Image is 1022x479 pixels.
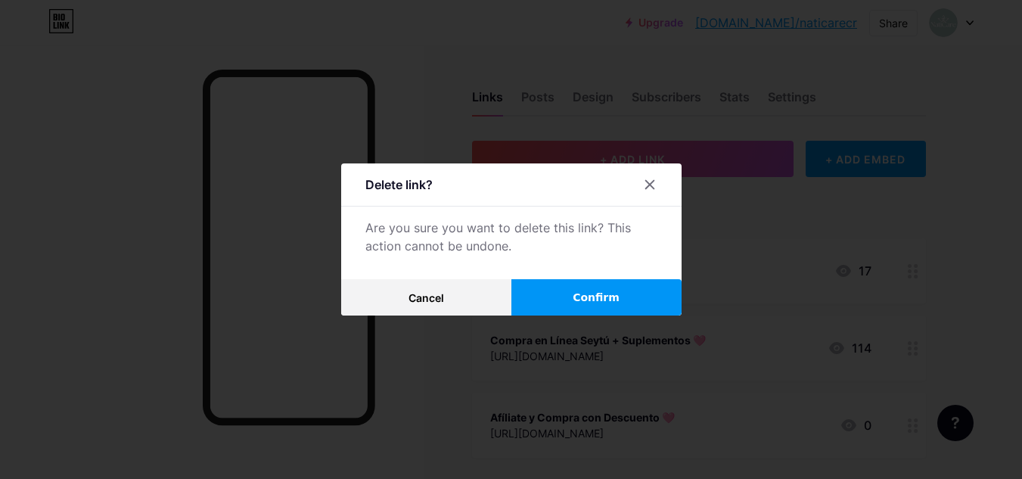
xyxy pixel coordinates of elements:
div: Delete link? [365,176,433,194]
button: Confirm [511,279,682,316]
span: Confirm [573,290,620,306]
button: Cancel [341,279,511,316]
span: Cancel [408,291,444,304]
div: Are you sure you want to delete this link? This action cannot be undone. [365,219,657,255]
